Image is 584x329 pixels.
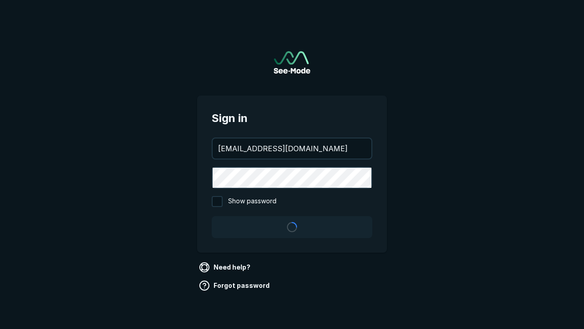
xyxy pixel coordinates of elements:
a: Go to sign in [274,51,310,74]
a: Forgot password [197,278,273,293]
input: your@email.com [213,138,371,159]
a: Need help? [197,260,254,275]
span: Sign in [212,110,372,127]
img: See-Mode Logo [274,51,310,74]
span: Show password [228,196,276,207]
